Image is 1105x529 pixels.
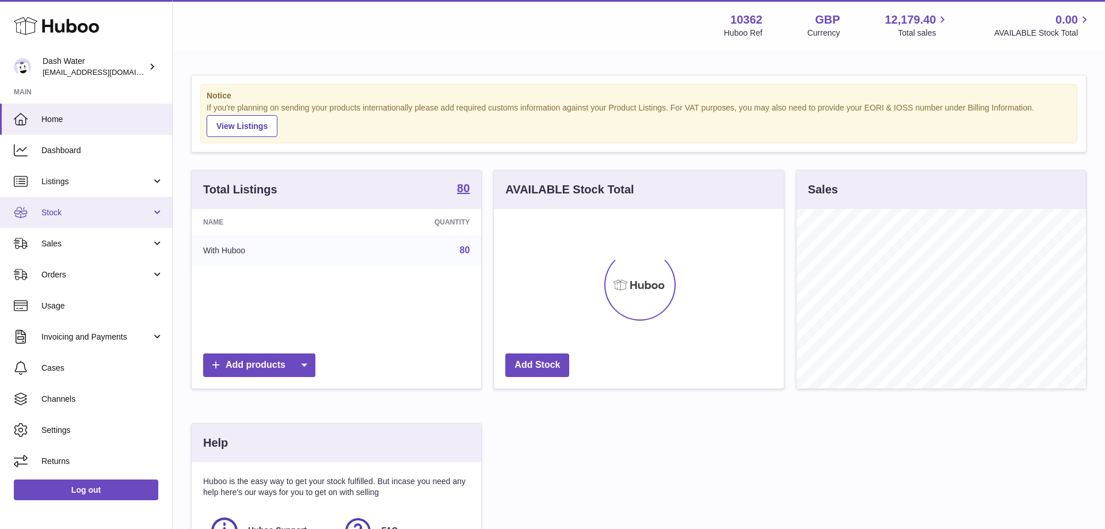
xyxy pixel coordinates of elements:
[14,58,31,75] img: orders@dash-water.com
[41,238,151,249] span: Sales
[207,90,1071,101] strong: Notice
[41,394,163,405] span: Channels
[41,456,163,467] span: Returns
[345,209,482,235] th: Quantity
[207,102,1071,137] div: If you're planning on sending your products internationally please add required customs informati...
[41,114,163,125] span: Home
[43,67,169,77] span: [EMAIL_ADDRESS][DOMAIN_NAME]
[724,28,763,39] div: Huboo Ref
[1056,12,1078,28] span: 0.00
[41,300,163,311] span: Usage
[808,182,838,197] h3: Sales
[207,115,277,137] a: View Listings
[203,435,228,451] h3: Help
[457,182,470,196] a: 80
[41,363,163,374] span: Cases
[14,479,158,500] a: Log out
[505,182,634,197] h3: AVAILABLE Stock Total
[192,235,345,265] td: With Huboo
[41,176,151,187] span: Listings
[41,207,151,218] span: Stock
[994,28,1091,39] span: AVAILABLE Stock Total
[457,182,470,194] strong: 80
[41,332,151,342] span: Invoicing and Payments
[203,353,315,377] a: Add products
[885,12,949,39] a: 12,179.40 Total sales
[460,245,470,255] a: 80
[807,28,840,39] div: Currency
[815,12,840,28] strong: GBP
[730,12,763,28] strong: 10362
[41,145,163,156] span: Dashboard
[41,269,151,280] span: Orders
[41,425,163,436] span: Settings
[203,182,277,197] h3: Total Listings
[898,28,949,39] span: Total sales
[43,56,146,78] div: Dash Water
[994,12,1091,39] a: 0.00 AVAILABLE Stock Total
[192,209,345,235] th: Name
[203,476,470,498] p: Huboo is the easy way to get your stock fulfilled. But incase you need any help here's our ways f...
[885,12,936,28] span: 12,179.40
[505,353,569,377] a: Add Stock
